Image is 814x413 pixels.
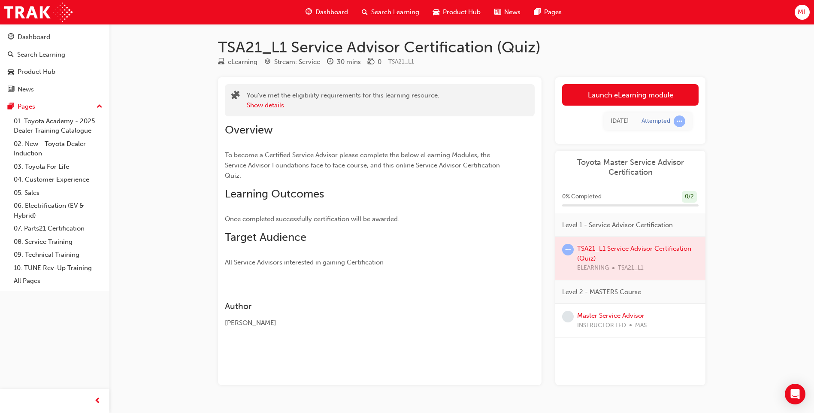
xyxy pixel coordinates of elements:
span: Once completed successfully certification will be awarded. [225,215,399,223]
span: news-icon [494,7,501,18]
a: Launch eLearning module [562,84,699,106]
a: All Pages [10,274,106,288]
button: ML [795,5,810,20]
span: News [504,7,520,17]
span: car-icon [8,68,14,76]
div: 30 mins [337,57,361,67]
span: puzzle-icon [231,91,240,101]
span: Product Hub [443,7,481,17]
span: target-icon [264,58,271,66]
a: 01. Toyota Academy - 2025 Dealer Training Catalogue [10,115,106,137]
span: clock-icon [327,58,333,66]
div: Open Intercom Messenger [785,384,805,404]
div: 0 [378,57,381,67]
div: Price [368,57,381,67]
span: prev-icon [94,396,101,407]
span: learningResourceType_ELEARNING-icon [218,58,224,66]
span: search-icon [8,51,14,59]
span: Level 1 - Service Advisor Certification [562,220,673,230]
a: news-iconNews [487,3,527,21]
a: 08. Service Training [10,235,106,249]
span: Learning resource code [388,58,414,65]
div: eLearning [228,57,257,67]
span: guage-icon [8,33,14,41]
div: 0 / 2 [682,191,697,203]
a: Master Service Advisor [577,312,645,319]
a: 06. Electrification (EV & Hybrid) [10,199,106,222]
div: News [18,85,34,94]
span: Pages [544,7,562,17]
img: Trak [4,3,73,22]
span: pages-icon [8,103,14,111]
button: Pages [3,99,106,115]
span: learningRecordVerb_NONE-icon [562,311,574,322]
div: Thu Sep 25 2025 09:41:52 GMT+1000 (Australian Eastern Standard Time) [611,116,629,126]
a: search-iconSearch Learning [355,3,426,21]
span: pages-icon [534,7,541,18]
a: 09. Technical Training [10,248,106,261]
div: Pages [18,102,35,112]
a: Dashboard [3,29,106,45]
h1: TSA21_L1 Service Advisor Certification (Quiz) [218,38,705,57]
div: Stream: Service [274,57,320,67]
a: 04. Customer Experience [10,173,106,186]
span: news-icon [8,86,14,94]
div: Search Learning [17,50,65,60]
a: 10. TUNE Rev-Up Training [10,261,106,275]
a: News [3,82,106,97]
a: 03. Toyota For Life [10,160,106,173]
span: Dashboard [315,7,348,17]
span: Overview [225,123,273,137]
span: To become a Certified Service Advisor please complete the below eLearning Modules, the Service Ad... [225,151,502,179]
span: INSTRUCTOR LED [577,321,626,331]
div: Product Hub [18,67,55,77]
h3: Author [225,301,504,311]
span: learningRecordVerb_ATTEMPT-icon [674,115,685,127]
span: guage-icon [306,7,312,18]
div: [PERSON_NAME] [225,318,504,328]
a: 05. Sales [10,186,106,200]
a: Toyota Master Service Advisor Certification [562,158,699,177]
span: Level 2 - MASTERS Course [562,287,641,297]
a: 07. Parts21 Certification [10,222,106,235]
div: Duration [327,57,361,67]
div: Attempted [642,117,670,125]
span: money-icon [368,58,374,66]
span: MAS [635,321,647,331]
button: Show details [247,100,284,110]
span: car-icon [433,7,439,18]
div: Dashboard [18,32,50,42]
a: pages-iconPages [527,3,569,21]
span: 0 % Completed [562,192,602,202]
div: You've met the eligibility requirements for this learning resource. [247,91,439,110]
span: learningRecordVerb_ATTEMPT-icon [562,244,574,255]
a: guage-iconDashboard [299,3,355,21]
span: Learning Outcomes [225,187,324,200]
a: 02. New - Toyota Dealer Induction [10,137,106,160]
div: Type [218,57,257,67]
a: Product Hub [3,64,106,80]
span: search-icon [362,7,368,18]
span: Target Audience [225,231,306,244]
a: car-iconProduct Hub [426,3,487,21]
button: DashboardSearch LearningProduct HubNews [3,27,106,99]
a: Search Learning [3,47,106,63]
span: ML [798,7,807,17]
div: Stream [264,57,320,67]
span: up-icon [97,101,103,112]
span: All Service Advisors interested in gaining Certification [225,258,384,266]
span: Search Learning [371,7,419,17]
